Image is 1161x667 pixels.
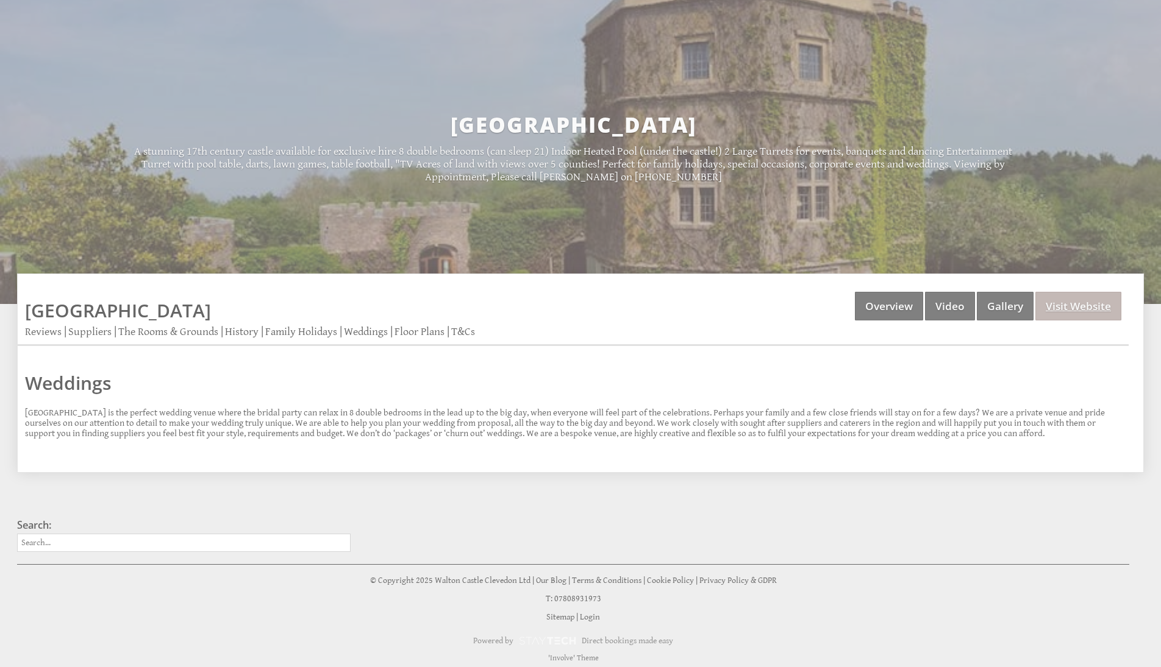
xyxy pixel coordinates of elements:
a: Privacy Policy & GDPR [699,576,777,585]
a: Visit Website [1035,292,1121,320]
img: scrumpy.png [518,633,577,648]
a: © Copyright 2025 Walton Castle Clevedon Ltd [370,576,530,585]
a: Overview [855,292,923,320]
h2: [GEOGRAPHIC_DATA] [128,110,1018,139]
a: Login [580,612,600,622]
a: The Rooms & Grounds [118,325,218,338]
a: Gallery [977,292,1034,320]
a: Weddings [25,370,1121,395]
a: Video [925,292,975,320]
span: | [568,576,570,585]
a: Cookie Policy [647,576,694,585]
a: Powered byDirect bookings made easy [17,630,1129,651]
input: Search... [17,534,351,552]
span: | [696,576,698,585]
a: Suppliers [68,325,112,338]
a: Weddings [344,325,388,338]
a: T: 07808931973 [546,594,601,604]
a: History [225,325,259,338]
p: A stunning 17th century castle available for exclusive hire 8 double bedrooms (can sleep 21) Indo... [128,145,1018,183]
a: Our Blog [536,576,566,585]
span: | [532,576,534,585]
a: Terms & Conditions [572,576,641,585]
a: T&Cs [451,325,475,338]
p: 'Involve' Theme [17,654,1129,663]
a: Family Holidays [265,325,337,338]
span: | [576,612,578,622]
a: Floor Plans [395,325,445,338]
span: | [643,576,645,585]
a: [GEOGRAPHIC_DATA] [25,298,211,323]
a: Sitemap [546,612,574,622]
h3: Search: [17,518,351,532]
a: Reviews [25,325,62,338]
p: [GEOGRAPHIC_DATA] is the perfect wedding venue where the bridal party can relax in 8 double bedro... [25,408,1121,439]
